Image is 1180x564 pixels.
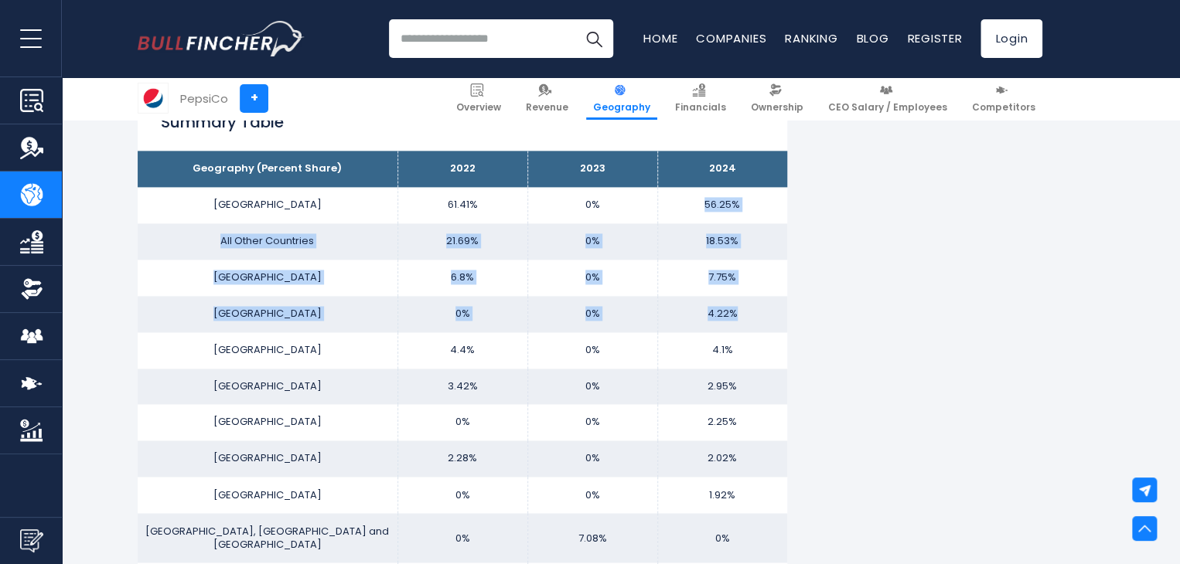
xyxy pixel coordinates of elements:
td: [GEOGRAPHIC_DATA] [138,477,397,513]
td: 0% [527,260,657,296]
td: 56.25% [657,187,787,223]
td: [GEOGRAPHIC_DATA] [138,187,397,223]
td: [GEOGRAPHIC_DATA] [138,404,397,440]
a: Revenue [519,77,575,120]
a: Blog [856,30,888,46]
td: 0% [527,477,657,513]
td: 18.53% [657,223,787,260]
a: + [240,84,268,113]
td: 0% [657,513,787,562]
td: 0% [527,404,657,440]
td: 0% [527,296,657,332]
img: Bullfincher logo [138,21,305,56]
a: Financials [668,77,733,120]
td: 0% [397,477,527,513]
h2: Summary Table [161,110,764,134]
th: 2023 [527,151,657,187]
a: Overview [449,77,508,120]
div: PepsiCo [180,90,228,107]
a: Register [907,30,962,46]
a: Companies [696,30,766,46]
td: [GEOGRAPHIC_DATA] [138,332,397,369]
td: All Other Countries [138,223,397,260]
td: 0% [527,369,657,405]
a: Ownership [744,77,810,120]
td: [GEOGRAPHIC_DATA] [138,260,397,296]
button: Search [575,19,613,58]
td: 6.8% [397,260,527,296]
td: 0% [397,296,527,332]
span: Financials [675,101,726,114]
td: 21.69% [397,223,527,260]
td: 0% [527,440,657,477]
span: Ownership [751,101,803,114]
td: 2.25% [657,404,787,440]
span: Geography [593,101,650,114]
span: Revenue [526,101,568,114]
a: Login [980,19,1042,58]
td: 4.4% [397,332,527,369]
th: Geography (Percent Share) [138,151,397,187]
td: 7.75% [657,260,787,296]
td: 0% [527,187,657,223]
td: [GEOGRAPHIC_DATA] [138,296,397,332]
th: 2022 [397,151,527,187]
td: 0% [397,404,527,440]
td: 4.1% [657,332,787,369]
td: 2.95% [657,369,787,405]
td: [GEOGRAPHIC_DATA], [GEOGRAPHIC_DATA] and [GEOGRAPHIC_DATA] [138,513,397,562]
span: CEO Salary / Employees [828,101,947,114]
a: CEO Salary / Employees [821,77,954,120]
span: Overview [456,101,501,114]
td: 61.41% [397,187,527,223]
td: 2.28% [397,440,527,477]
td: 1.92% [657,477,787,513]
td: 0% [527,223,657,260]
th: 2024 [657,151,787,187]
img: PEP logo [138,83,168,113]
td: 7.08% [527,513,657,562]
td: [GEOGRAPHIC_DATA] [138,369,397,405]
td: 2.02% [657,440,787,477]
td: 4.22% [657,296,787,332]
a: Ranking [785,30,837,46]
a: Go to homepage [138,21,304,56]
td: 3.42% [397,369,527,405]
td: [GEOGRAPHIC_DATA] [138,440,397,477]
a: Home [643,30,677,46]
td: 0% [397,513,527,562]
span: Competitors [972,101,1035,114]
img: Ownership [20,277,43,301]
a: Geography [586,77,657,120]
a: Competitors [965,77,1042,120]
td: 0% [527,332,657,369]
